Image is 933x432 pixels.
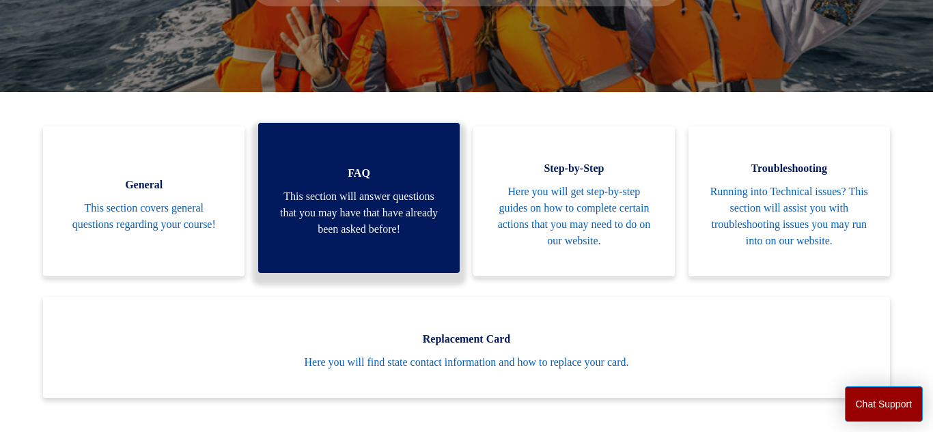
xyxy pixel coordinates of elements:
span: This section will answer questions that you may have that have already been asked before! [279,188,439,237]
a: Troubleshooting Running into Technical issues? This section will assist you with troubleshooting ... [688,126,890,276]
button: Chat Support [845,386,923,422]
span: Troubleshooting [709,160,869,177]
a: FAQ This section will answer questions that you may have that have already been asked before! [258,123,460,273]
span: Step-by-Step [494,160,654,177]
span: General [64,177,224,193]
a: Replacement Card Here you will find state contact information and how to replace your card. [43,297,889,398]
a: General This section covers general questions regarding your course! [43,126,245,276]
span: Running into Technical issues? This section will assist you with troubleshooting issues you may r... [709,184,869,249]
span: Here you will find state contact information and how to replace your card. [64,354,869,371]
a: Step-by-Step Here you will get step-by-step guides on how to complete certain actions that you ma... [473,126,675,276]
span: This section covers general questions regarding your course! [64,200,224,233]
span: FAQ [279,165,439,182]
span: Here you will get step-by-step guides on how to complete certain actions that you may need to do ... [494,184,654,249]
span: Replacement Card [64,331,869,347]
